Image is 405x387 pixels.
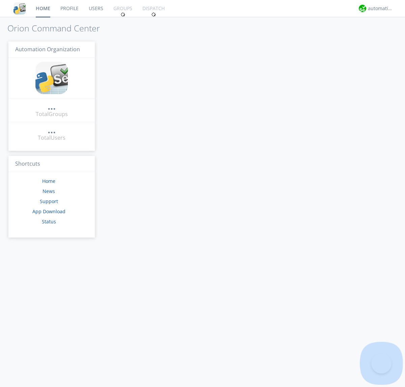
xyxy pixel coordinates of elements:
a: ... [48,103,56,110]
iframe: Toggle Customer Support [371,353,391,374]
a: News [43,188,55,194]
div: Total Users [38,134,65,142]
a: Home [42,178,55,184]
a: Status [42,218,56,225]
div: automation+atlas [368,5,393,12]
img: spin.svg [151,12,156,17]
span: Automation Organization [15,46,80,53]
img: cddb5a64eb264b2086981ab96f4c1ba7 [13,2,26,15]
div: ... [48,103,56,109]
a: Support [40,198,58,204]
h3: Shortcuts [8,156,95,172]
img: spin.svg [120,12,125,17]
a: ... [48,126,56,134]
div: Total Groups [36,110,68,118]
div: ... [48,126,56,133]
a: App Download [32,208,65,215]
img: cddb5a64eb264b2086981ab96f4c1ba7 [35,62,68,94]
img: d2d01cd9b4174d08988066c6d424eccd [359,5,366,12]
